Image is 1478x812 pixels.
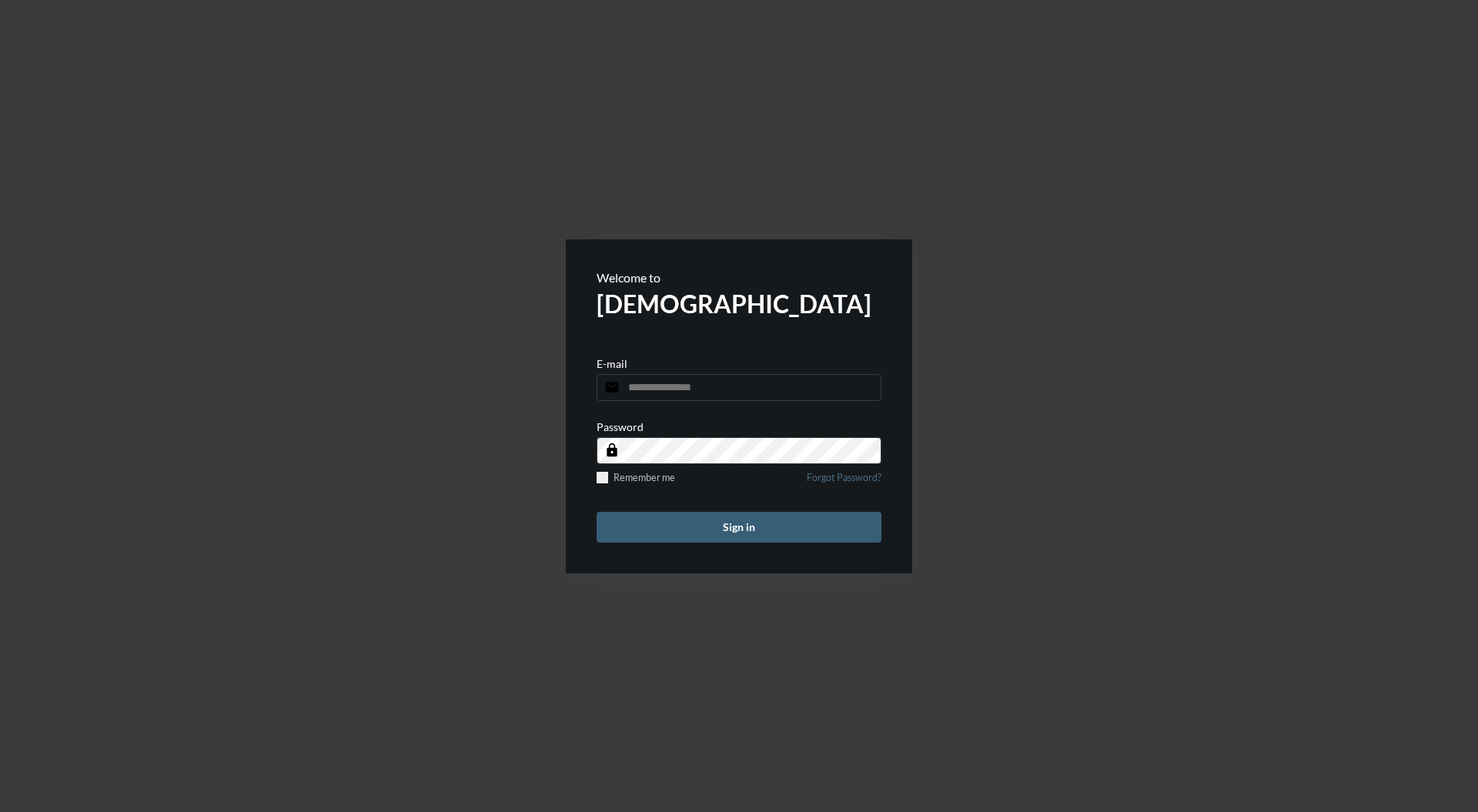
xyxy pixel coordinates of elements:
label: Remember me [597,472,675,483]
a: Forgot Password? [807,472,881,493]
p: Welcome to [597,270,881,285]
p: E-mail [597,357,627,370]
p: Password [597,420,644,433]
h2: [DEMOGRAPHIC_DATA] [597,289,881,319]
button: Sign in [597,512,881,543]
